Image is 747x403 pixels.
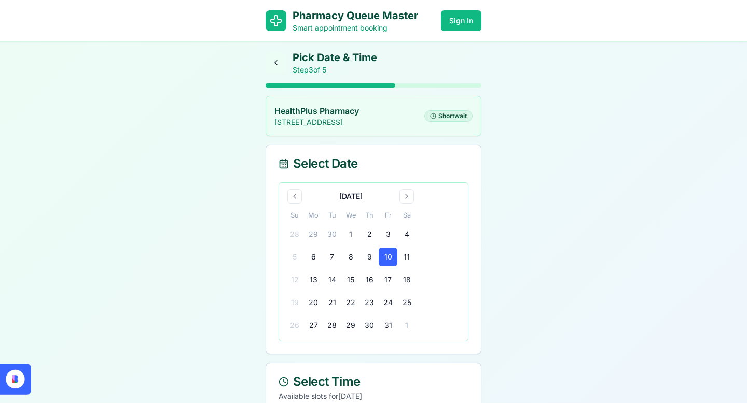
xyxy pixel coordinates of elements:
[274,105,359,117] h3: HealthPlus Pharmacy
[360,316,379,335] button: 30
[304,210,323,221] th: Monday
[304,316,323,335] button: 27
[341,293,360,312] button: 22
[438,112,467,120] span: Short wait
[293,50,377,65] h1: Pick Date & Time
[323,316,341,335] button: 28
[360,270,379,289] button: 16
[399,189,414,204] button: Go to next month
[323,270,341,289] button: 14
[379,293,397,312] button: 24
[341,210,360,221] th: Wednesday
[341,270,360,289] button: 15
[304,293,323,312] button: 20
[397,316,416,335] button: 1
[441,10,481,31] button: Sign In
[279,391,468,401] p: Available slots for [DATE]
[279,376,468,388] div: Select Time
[287,189,302,204] button: Go to previous month
[397,210,416,221] th: Saturday
[379,248,397,266] button: 10
[341,248,360,266] button: 8
[397,270,416,289] button: 18
[293,23,418,33] p: Smart appointment booking
[360,210,379,221] th: Thursday
[397,248,416,266] button: 11
[397,293,416,312] button: 25
[379,270,397,289] button: 17
[323,225,341,243] button: 30
[341,316,360,335] button: 29
[293,65,377,75] p: Step 3 of 5
[379,210,397,221] th: Friday
[360,225,379,243] button: 2
[341,225,360,243] button: 1
[360,248,379,266] button: 9
[323,210,341,221] th: Tuesday
[379,225,397,243] button: 3
[304,248,323,266] button: 6
[323,293,341,312] button: 21
[339,191,363,201] div: [DATE]
[323,248,341,266] button: 7
[293,8,418,23] h1: Pharmacy Queue Master
[279,157,468,170] div: Select Date
[285,210,304,221] th: Sunday
[274,117,359,127] p: [STREET_ADDRESS]
[360,293,379,312] button: 23
[304,270,323,289] button: 13
[379,316,397,335] button: 31
[304,225,323,243] button: 29
[397,225,416,243] button: 4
